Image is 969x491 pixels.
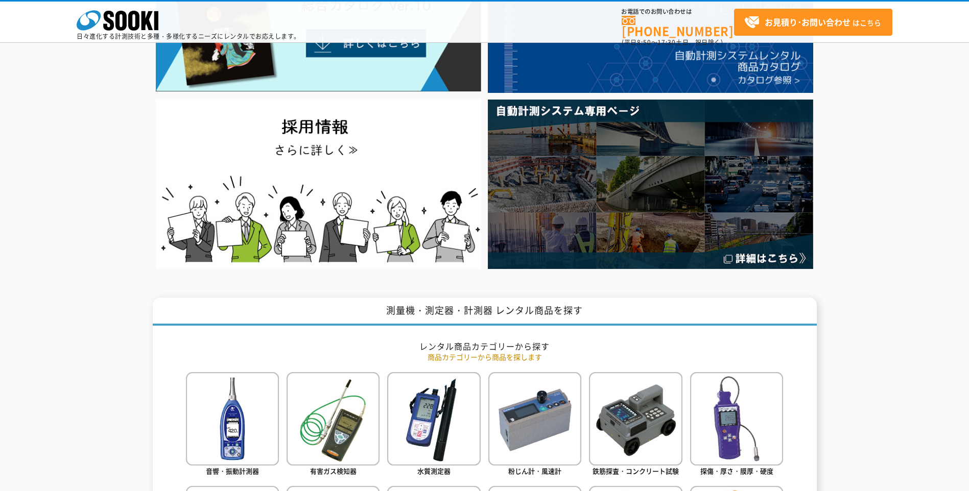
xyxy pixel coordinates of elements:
p: 日々進化する計測技術と多種・多様化するニーズにレンタルでお応えします。 [77,33,300,39]
span: (平日 ～ 土日、祝日除く) [622,38,723,47]
img: 有害ガス検知器 [287,372,380,465]
a: 粉じん計・風速計 [488,372,581,478]
span: 音響・振動計測器 [206,466,259,476]
a: 探傷・厚さ・膜厚・硬度 [690,372,783,478]
span: 鉄筋探査・コンクリート試験 [593,466,679,476]
span: 粉じん計・風速計 [508,466,561,476]
span: はこちら [744,15,881,30]
img: 自動計測システム専用ページ [488,100,813,268]
img: 粉じん計・風速計 [488,372,581,465]
img: 鉄筋探査・コンクリート試験 [589,372,682,465]
span: お電話でのお問い合わせは [622,9,734,15]
img: 音響・振動計測器 [186,372,279,465]
span: 17:30 [657,38,676,47]
a: 有害ガス検知器 [287,372,380,478]
span: 探傷・厚さ・膜厚・硬度 [700,466,773,476]
a: 音響・振動計測器 [186,372,279,478]
a: お見積り･お問い合わせはこちら [734,9,892,36]
h1: 測量機・測定器・計測器 レンタル商品を探す [153,298,817,326]
a: [PHONE_NUMBER] [622,16,734,37]
strong: お見積り･お問い合わせ [765,16,850,28]
img: 探傷・厚さ・膜厚・硬度 [690,372,783,465]
p: 商品カテゴリーから商品を探します [186,352,784,362]
img: 水質測定器 [387,372,480,465]
a: 鉄筋探査・コンクリート試験 [589,372,682,478]
span: 水質測定器 [417,466,451,476]
img: SOOKI recruit [156,100,481,268]
span: 8:50 [637,38,651,47]
span: 有害ガス検知器 [310,466,357,476]
a: 水質測定器 [387,372,480,478]
h2: レンタル商品カテゴリーから探す [186,341,784,352]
